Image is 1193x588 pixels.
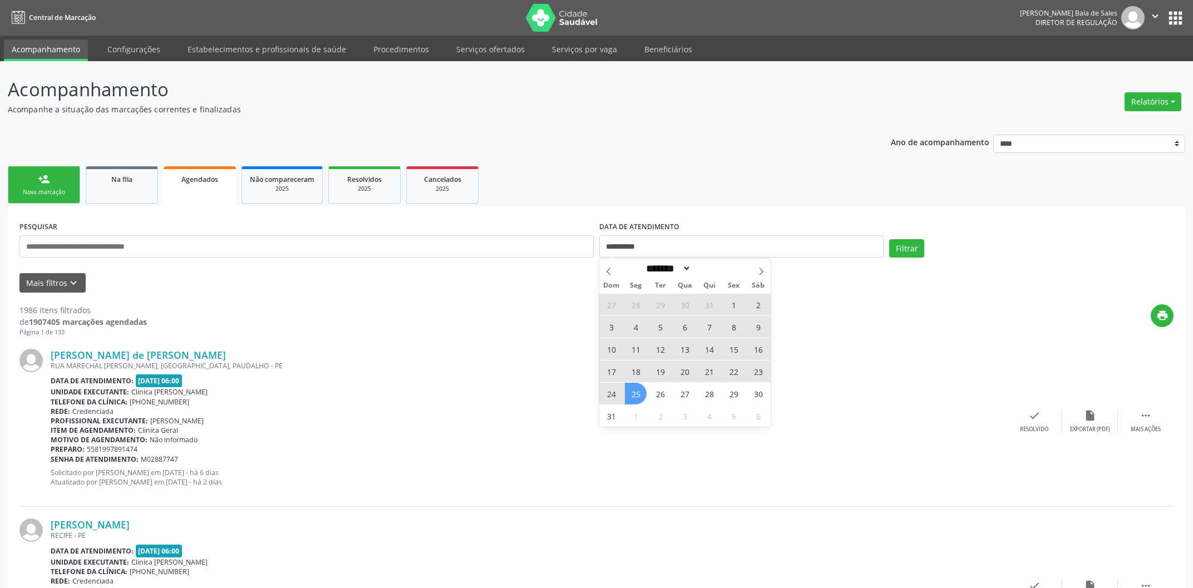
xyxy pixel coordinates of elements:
span: Agosto 19, 2025 [649,360,671,382]
span: Sex [722,282,746,289]
span: [PHONE_NUMBER] [130,397,189,407]
i: check [1028,409,1041,422]
b: Data de atendimento: [51,546,134,556]
strong: 1907405 marcações agendadas [29,317,147,327]
span: Agosto 20, 2025 [674,360,696,382]
div: 2025 [337,185,392,193]
span: Agosto 11, 2025 [625,338,647,360]
span: Agosto 5, 2025 [649,316,671,338]
p: Acompanhamento [8,76,832,103]
b: Profissional executante: [51,416,148,426]
b: Senha de atendimento: [51,454,139,464]
span: Agosto 14, 2025 [698,338,720,360]
span: Agosto 1, 2025 [723,294,745,315]
a: Estabelecimentos e profissionais de saúde [180,39,354,59]
span: Agosto 27, 2025 [674,383,696,404]
span: Julho 28, 2025 [625,294,647,315]
label: PESQUISAR [19,218,57,235]
span: Agosto 25, 2025 [625,383,647,404]
span: Clinica Geral [138,426,178,435]
span: Credenciada [72,576,114,586]
span: Agosto 16, 2025 [747,338,769,360]
a: [PERSON_NAME] [51,518,130,531]
button: Filtrar [889,239,924,258]
span: Dom [599,282,624,289]
a: Serviços por vaga [544,39,625,59]
span: Cancelados [424,175,461,184]
span: Julho 29, 2025 [649,294,671,315]
span: M02887747 [141,454,178,464]
span: Diretor de regulação [1036,18,1117,27]
span: Agosto 17, 2025 [600,360,622,382]
b: Preparo: [51,444,85,454]
span: Não informado [150,435,198,444]
i: print [1156,309,1169,322]
span: Agosto 24, 2025 [600,383,622,404]
span: Agosto 2, 2025 [747,294,769,315]
span: Seg [624,282,648,289]
b: Unidade executante: [51,557,129,567]
i: insert_drive_file [1084,409,1096,422]
span: Agosto 31, 2025 [600,405,622,427]
input: Year [691,263,728,274]
div: 1986 itens filtrados [19,304,147,316]
span: Na fila [111,175,132,184]
span: [DATE] 06:00 [136,374,183,387]
p: Acompanhe a situação das marcações correntes e finalizadas [8,103,832,115]
span: Agosto 9, 2025 [747,316,769,338]
span: Agosto 13, 2025 [674,338,696,360]
span: Agendados [181,175,218,184]
select: Month [642,263,691,274]
button: apps [1166,8,1185,28]
span: Agosto 15, 2025 [723,338,745,360]
span: Agosto 28, 2025 [698,383,720,404]
a: Central de Marcação [8,8,96,27]
img: img [19,518,43,542]
p: Solicitado por [PERSON_NAME] em [DATE] - há 6 dias Atualizado por [PERSON_NAME] em [DATE] - há 2 ... [51,468,1007,487]
span: Agosto 4, 2025 [625,316,647,338]
span: Agosto 18, 2025 [625,360,647,382]
span: Setembro 5, 2025 [723,405,745,427]
div: de [19,316,147,328]
b: Item de agendamento: [51,426,136,435]
a: Procedimentos [366,39,437,59]
span: Agosto 21, 2025 [698,360,720,382]
span: Agosto 6, 2025 [674,316,696,338]
span: Agosto 22, 2025 [723,360,745,382]
i:  [1149,10,1161,22]
b: Rede: [51,407,70,416]
div: RECIFE - PE [51,531,1007,540]
span: Central de Marcação [29,13,96,22]
button: print [1151,304,1174,327]
span: Agosto 8, 2025 [723,316,745,338]
span: Não compareceram [250,175,314,184]
div: Exportar (PDF) [1070,426,1110,433]
span: Setembro 6, 2025 [747,405,769,427]
span: Agosto 10, 2025 [600,338,622,360]
div: Mais ações [1131,426,1161,433]
div: 2025 [250,185,314,193]
div: Resolvido [1020,426,1048,433]
i: keyboard_arrow_down [67,277,80,289]
span: Agosto 26, 2025 [649,383,671,404]
span: Qua [673,282,697,289]
span: [PERSON_NAME] [150,416,204,426]
a: Beneficiários [637,39,700,59]
span: Setembro 2, 2025 [649,405,671,427]
span: Agosto 7, 2025 [698,316,720,338]
span: Resolvidos [347,175,382,184]
div: 2025 [415,185,470,193]
img: img [19,349,43,372]
button:  [1145,6,1166,29]
span: Agosto 29, 2025 [723,383,745,404]
span: Agosto 23, 2025 [747,360,769,382]
span: Julho 30, 2025 [674,294,696,315]
span: Setembro 3, 2025 [674,405,696,427]
b: Telefone da clínica: [51,567,127,576]
b: Rede: [51,576,70,586]
div: Nova marcação [16,188,72,196]
span: [PHONE_NUMBER] [130,567,189,576]
span: Julho 27, 2025 [600,294,622,315]
img: img [1121,6,1145,29]
label: DATA DE ATENDIMENTO [599,218,679,235]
